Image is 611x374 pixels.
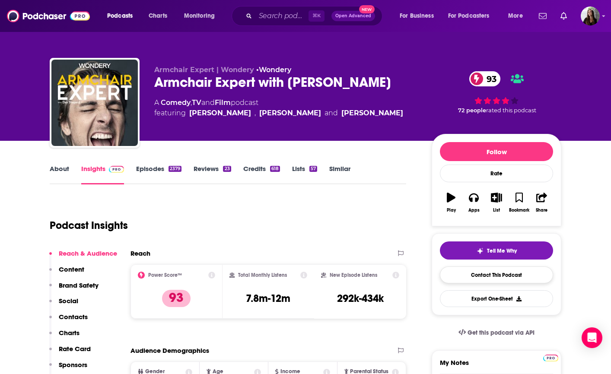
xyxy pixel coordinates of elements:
span: ⌘ K [309,10,325,22]
p: Contacts [59,313,88,321]
button: Rate Card [49,345,91,361]
span: Logged in as bnmartinn [581,6,600,25]
p: Social [59,297,78,305]
div: 618 [270,166,280,172]
h2: Reach [130,249,150,257]
span: New [359,5,375,13]
p: Sponsors [59,361,87,369]
button: Charts [49,329,80,345]
span: For Business [400,10,434,22]
button: Share [531,187,553,218]
h2: New Episode Listens [330,272,377,278]
span: rated this podcast [486,107,536,114]
span: and [325,108,338,118]
a: Lists57 [292,165,317,184]
span: 93 [478,71,501,86]
button: Content [49,265,84,281]
button: Bookmark [508,187,530,218]
a: Reviews23 [194,165,231,184]
a: Get this podcast via API [452,322,541,343]
button: Show profile menu [581,6,600,25]
img: Podchaser Pro [543,355,558,361]
span: 72 people [458,107,486,114]
button: Brand Safety [49,281,99,297]
a: Show notifications dropdown [535,9,550,23]
input: Search podcasts, credits, & more... [255,9,309,23]
div: 23 [223,166,231,172]
a: Comedy [161,98,191,107]
button: Play [440,187,462,218]
a: Dax Shepard [189,108,251,118]
div: Apps [468,208,480,213]
span: Podcasts [107,10,133,22]
h3: 7.8m-12m [246,292,290,305]
button: open menu [178,9,226,23]
a: Wondery [259,66,291,74]
span: Get this podcast via API [468,329,535,336]
img: Armchair Expert with Dax Shepard [51,60,138,146]
div: Rate [440,165,553,182]
img: Podchaser - Follow, Share and Rate Podcasts [7,8,90,24]
span: Armchair Expert | Wondery [154,66,254,74]
button: open menu [442,9,502,23]
button: Export One-Sheet [440,290,553,307]
a: Show notifications dropdown [557,9,570,23]
img: Podchaser Pro [109,166,124,173]
img: User Profile [581,6,600,25]
span: Tell Me Why [487,247,517,254]
h2: Total Monthly Listens [238,272,287,278]
span: Open Advanced [335,14,371,18]
label: My Notes [440,358,553,374]
span: For Podcasters [448,10,490,22]
div: 57 [309,166,317,172]
span: • [256,66,291,74]
span: More [508,10,523,22]
p: Rate Card [59,345,91,353]
div: Open Intercom Messenger [582,327,602,348]
button: Follow [440,142,553,161]
a: Credits618 [243,165,280,184]
div: 93 72 peoplerated this podcast [432,66,561,119]
button: tell me why sparkleTell Me Why [440,241,553,260]
button: Contacts [49,313,88,329]
span: , [255,108,256,118]
span: Monitoring [184,10,215,22]
button: Reach & Audience [49,249,117,265]
h1: Podcast Insights [50,219,128,232]
button: open menu [101,9,144,23]
a: Pro website [543,353,558,361]
div: Play [447,208,456,213]
div: [PERSON_NAME] [341,108,403,118]
span: , [191,98,192,107]
div: 2379 [169,166,181,172]
span: and [201,98,215,107]
h3: 292k-434k [337,292,384,305]
a: Charts [143,9,172,23]
span: featuring [154,108,403,118]
a: Similar [329,165,350,184]
button: open menu [394,9,445,23]
a: Monica Padman [259,108,321,118]
button: Open AdvancedNew [331,11,375,21]
p: Reach & Audience [59,249,117,257]
button: Apps [462,187,485,218]
button: List [485,187,508,218]
img: tell me why sparkle [477,247,484,254]
h2: Power Score™ [148,272,182,278]
span: Charts [149,10,167,22]
div: A podcast [154,98,403,118]
a: InsightsPodchaser Pro [81,165,124,184]
h2: Audience Demographics [130,346,209,355]
a: Contact This Podcast [440,266,553,283]
a: About [50,165,69,184]
div: Search podcasts, credits, & more... [240,6,391,26]
a: Episodes2379 [136,165,181,184]
p: Content [59,265,84,273]
p: Brand Safety [59,281,99,289]
div: Bookmark [509,208,529,213]
div: List [493,208,500,213]
button: Social [49,297,78,313]
a: Film [215,98,231,107]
